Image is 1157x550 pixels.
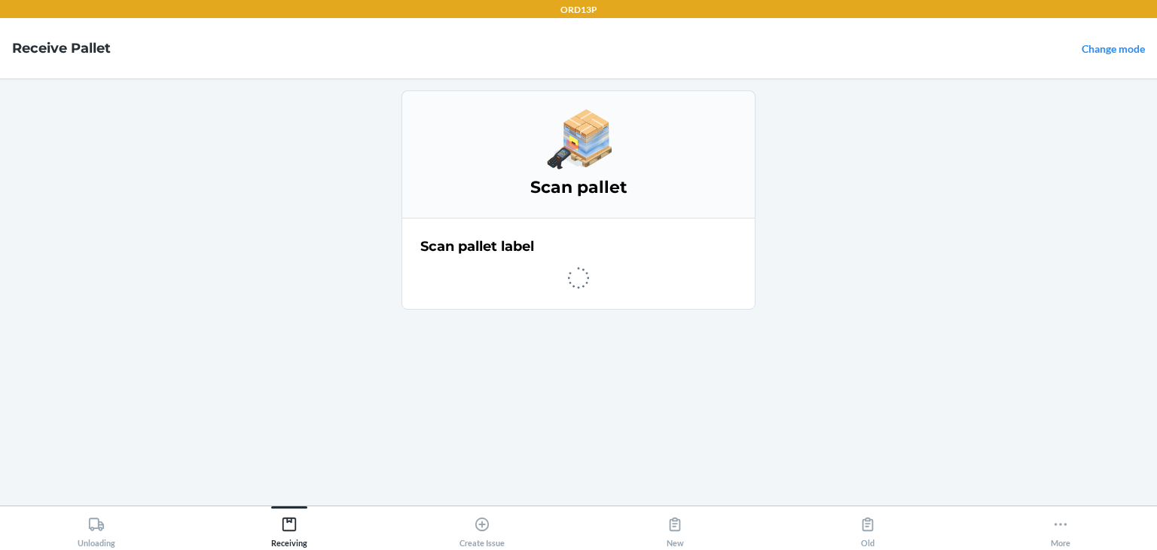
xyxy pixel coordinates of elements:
[459,510,505,548] div: Create Issue
[420,237,534,256] h2: Scan pallet label
[560,3,597,17] p: ORD13P
[771,506,964,548] button: Old
[964,506,1157,548] button: More
[667,510,684,548] div: New
[386,506,578,548] button: Create Issue
[1051,510,1070,548] div: More
[78,510,115,548] div: Unloading
[12,38,111,58] h4: Receive Pallet
[193,506,386,548] button: Receiving
[271,510,307,548] div: Receiving
[859,510,876,548] div: Old
[1082,42,1145,55] a: Change mode
[420,176,737,200] h3: Scan pallet
[578,506,771,548] button: New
